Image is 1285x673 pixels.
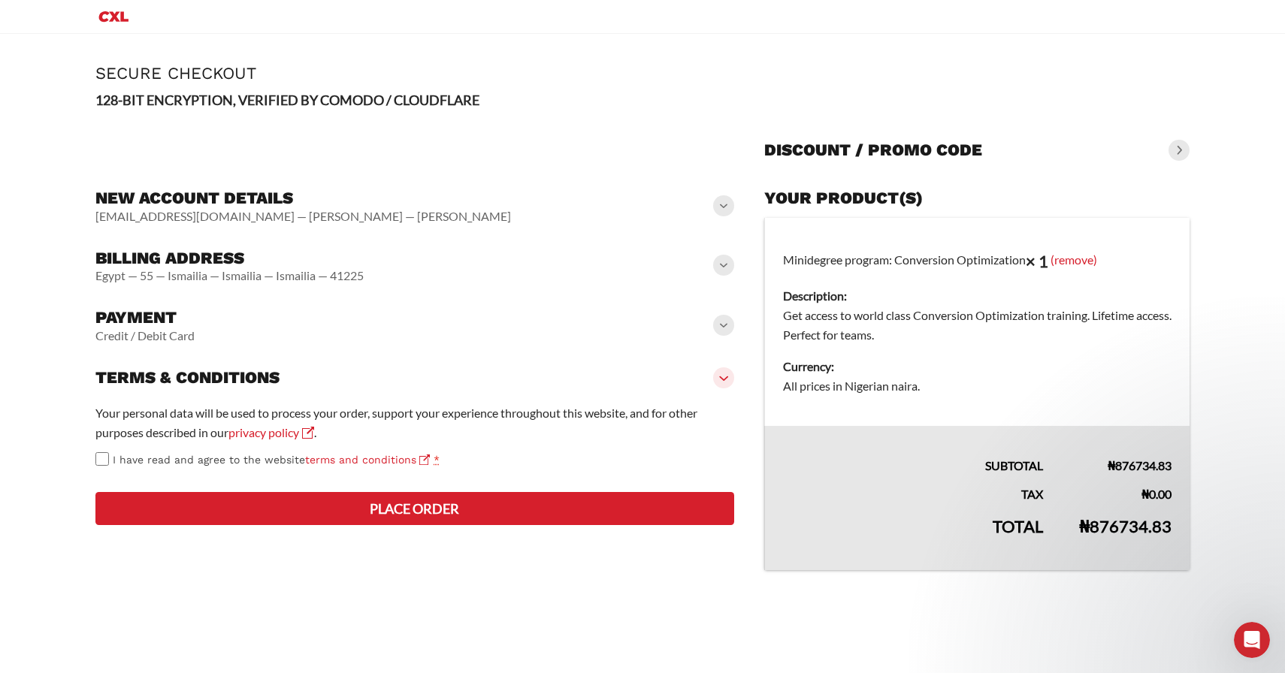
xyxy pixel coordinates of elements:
[95,92,479,108] strong: 128-BIT ENCRYPTION, VERIFIED BY COMODO / CLOUDFLARE
[95,248,364,269] h3: Billing address
[1141,487,1172,501] bdi: 0.00
[235,6,264,35] button: Home
[1108,458,1115,472] span: ₦
[95,307,195,328] h3: Payment
[12,171,289,216] div: user says…
[764,140,982,161] h3: Discount / promo code
[783,286,1172,306] dt: Description:
[228,425,314,439] a: privacy policy
[95,188,511,209] h3: New account details
[95,367,280,388] h3: Terms & conditions
[13,447,288,472] textarea: Message…
[24,71,277,116] div: This response will be reviewed by a human, and if you're not satisfied with this answer, please r...
[95,209,511,224] vaadin-horizontal-layout: [EMAIL_ADDRESS][DOMAIN_NAME] — [PERSON_NAME] — [PERSON_NAME]
[95,268,364,283] vaadin-horizontal-layout: Egypt — 55 — Ismailia — Ismailia — Ismailia — 41225
[12,216,289,381] div: To set your billing currency to Nigerian Naira (NGN), use this checkout link:[URL][DOMAIN_NAME]Th...
[23,478,35,490] button: Upload attachment
[24,276,277,321] div: This will display pricing in [GEOGRAPHIC_DATA] with our parity pricing automatically applied base...
[24,20,277,64] div: This pricing system makes our courses more affordable for your region without compromising quality.
[783,306,1172,345] dd: Get access to world class Conversion Optimization training. Lifetime access. Perfect for teams.
[95,492,734,525] button: Place order
[1051,252,1097,266] a: (remove)
[1079,516,1090,536] span: ₦
[1141,487,1149,501] span: ₦
[12,382,289,448] div: Fin says…
[305,454,430,466] a: terms and conditions
[12,126,215,159] div: Is that what you were looking for?
[113,454,430,466] span: I have read and agree to the website
[47,478,59,490] button: Emoji picker
[143,51,155,63] a: Source reference 11094726:
[73,8,91,19] h1: Fin
[240,171,289,204] div: NGN
[764,475,1061,504] th: Tax
[24,391,116,406] div: Was that helpful?
[764,426,1061,475] th: Subtotal
[71,478,83,490] button: Gif picker
[43,8,67,32] img: Profile image for Fin
[95,478,107,490] button: Start recording
[95,328,195,343] vaadin-horizontal-layout: Credit / Debit Card
[1234,622,1270,658] iframe: Intercom live chat
[783,357,1172,376] dt: Currency:
[73,19,187,34] p: The team can also help
[24,418,80,427] div: Fin • 5h ago
[1108,458,1172,472] bdi: 876734.83
[783,376,1172,396] dd: All prices in Nigerian naira.
[24,225,277,269] div: To set your billing currency to Nigerian Naira (NGN), use this checkout link:
[95,452,109,466] input: I have read and agree to the websiteterms and conditions *
[12,216,289,382] div: Fin says…
[12,126,289,171] div: Fin says…
[1026,251,1048,271] strong: × 1
[264,6,291,33] div: Close
[10,6,38,35] button: go back
[252,180,277,195] div: NGN
[764,504,1061,570] th: Total
[258,472,282,496] button: Send a message…
[12,382,128,415] div: Was that helpful?Fin • 5h ago
[95,403,734,442] p: Your personal data will be used to process your order, support your experience throughout this we...
[24,327,277,372] div: This response will be reviewed by a human, and if you're not satisfied with this answer, please r...
[764,218,1190,427] td: Minidegree program: Conversion Optimization
[434,454,440,466] abbr: required
[95,64,1190,83] h1: Secure Checkout
[24,135,203,150] div: Is that what you were looking for?
[1079,516,1172,536] bdi: 876734.83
